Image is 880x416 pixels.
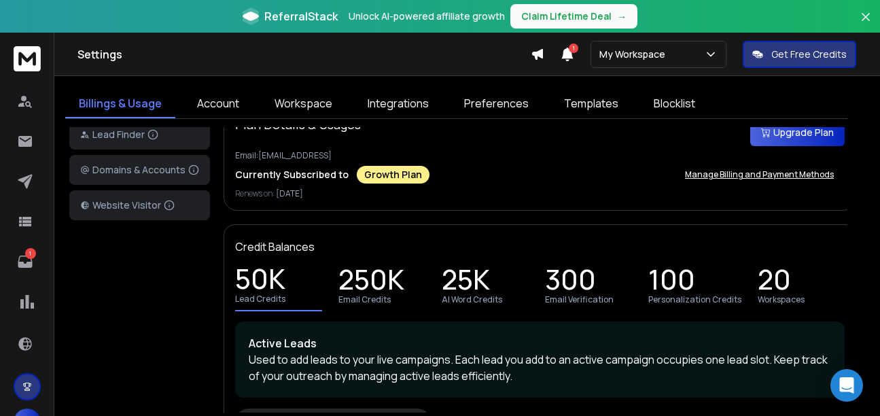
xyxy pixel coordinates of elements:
span: → [617,10,627,23]
p: 20 [758,273,791,292]
p: 300 [545,273,596,292]
a: Blocklist [640,90,709,118]
button: Upgrade Plan [750,119,845,146]
p: Email: [EMAIL_ADDRESS] [235,150,845,161]
div: Open Intercom Messenger [830,369,863,402]
span: [DATE] [276,188,303,199]
p: My Workspace [599,48,671,61]
span: ReferralStack [264,8,338,24]
p: 25K [442,273,490,292]
p: Renews on: [235,188,845,199]
p: AI Word Credits [442,294,502,305]
p: Credit Balances [235,239,315,255]
button: Manage Billing and Payment Methods [674,161,845,188]
button: Get Free Credits [743,41,856,68]
p: Unlock AI-powered affiliate growth [349,10,505,23]
a: Templates [550,90,632,118]
div: Growth Plan [357,166,429,184]
p: Lead Credits [235,294,285,305]
p: Get Free Credits [771,48,847,61]
p: Currently Subscribed to [235,168,349,181]
p: Used to add leads to your live campaigns. Each lead you add to an active campaign occupies one le... [249,351,831,384]
a: Preferences [451,90,542,118]
p: 250K [338,273,404,292]
a: Workspace [261,90,346,118]
span: 1 [569,44,578,53]
button: Domains & Accounts [69,155,210,185]
a: Integrations [354,90,442,118]
a: Account [183,90,253,118]
p: Email Credits [338,294,391,305]
p: Manage Billing and Payment Methods [685,169,834,180]
p: Email Verification [545,294,614,305]
p: 50K [235,272,285,291]
button: Close banner [857,8,875,41]
p: 100 [648,273,695,292]
a: 1 [12,248,39,275]
a: Billings & Usage [65,90,175,118]
button: Website Visitor [69,190,210,220]
p: Workspaces [758,294,805,305]
h1: Settings [77,46,531,63]
p: Personalization Credits [648,294,741,305]
button: Claim Lifetime Deal→ [510,4,637,29]
p: Active Leads [249,335,831,351]
p: 1 [25,248,36,259]
button: Lead Finder [69,120,210,150]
